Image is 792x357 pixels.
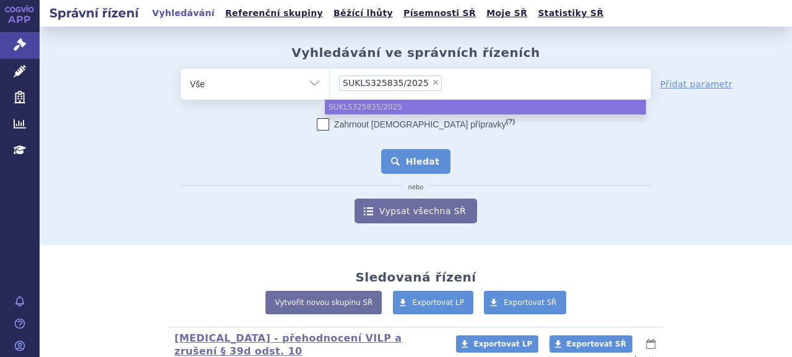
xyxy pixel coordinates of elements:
button: Hledat [381,149,451,174]
span: × [432,79,439,86]
span: Exportovat SŘ [504,298,557,307]
i: nebo [402,184,430,191]
a: Exportovat SŘ [549,335,632,353]
a: Vypsat všechna SŘ [355,199,477,223]
button: lhůty [645,337,657,351]
a: Vyhledávání [148,5,218,22]
a: Exportovat LP [393,291,474,314]
h2: Sledovaná řízení [355,270,476,285]
a: Běžící lhůty [330,5,397,22]
a: Exportovat SŘ [484,291,566,314]
span: Exportovat LP [413,298,465,307]
a: Statistiky SŘ [534,5,607,22]
a: Exportovat LP [456,335,538,353]
label: Zahrnout [DEMOGRAPHIC_DATA] přípravky [317,118,515,131]
h2: Vyhledávání ve správních řízeních [291,45,540,60]
span: Exportovat LP [473,340,532,348]
a: Vytvořit novou skupinu SŘ [265,291,382,314]
h2: Správní řízení [40,4,148,22]
abbr: (?) [506,118,515,126]
a: Přidat parametr [660,78,733,90]
a: Referenční skupiny [222,5,327,22]
a: [MEDICAL_DATA] - přehodnocení VILP a zrušení § 39d odst. 10 [174,332,402,357]
a: Písemnosti SŘ [400,5,480,22]
input: SUKLS325835/2025 [445,75,452,90]
a: Moje SŘ [483,5,531,22]
span: SUKLS325835/2025 [343,79,429,87]
span: Exportovat SŘ [567,340,626,348]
